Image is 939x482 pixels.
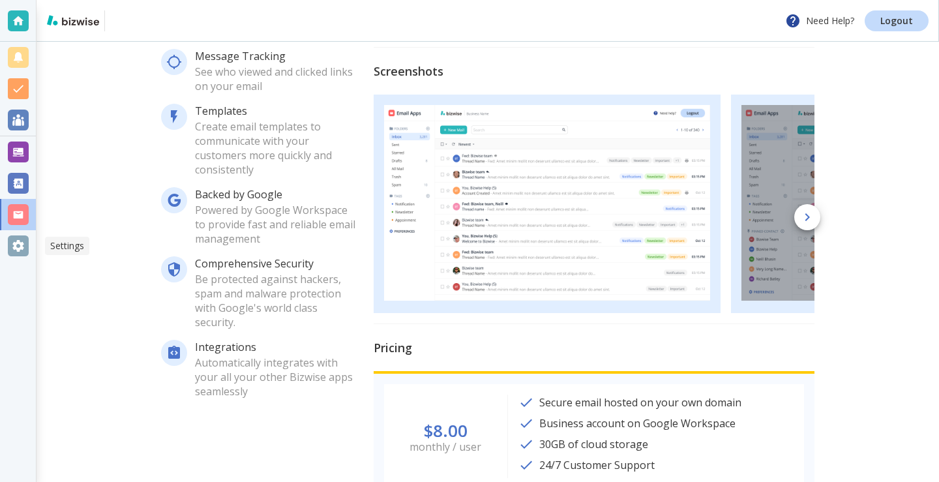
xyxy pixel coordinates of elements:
[518,415,794,431] p: Business account on Google Workspace
[518,395,794,410] p: Secure email hosted on your own domain
[785,13,854,29] p: Need Help?
[518,436,794,452] p: 30GB of cloud storage
[384,105,710,301] img: EmailLandingScreenshot1.png
[47,15,99,25] img: bizwise
[374,63,814,79] h5: Screenshots
[195,203,355,246] p: Powered by Google Workspace to provide fast and reliable email management
[424,420,468,441] h1: $8.00
[195,104,355,118] p: Templates
[518,457,794,473] p: 24/7 Customer Support
[195,256,355,271] p: Comprehensive Security
[195,187,355,202] p: Backed by Google
[195,355,355,399] p: Automatically integrates with your all your other Bizwise apps seamlessly
[410,441,481,453] h6: monthly / user
[374,340,814,355] h5: Pricing
[195,65,355,93] p: See who viewed and clicked links on your email
[195,49,355,63] p: Message Tracking
[50,239,84,252] p: Settings
[195,340,355,354] p: Integrations
[195,272,355,329] p: Be protected against hackers, spam and malware protection with Google's world class security.
[110,10,338,31] img: Dr. Art Luckman, DDS
[195,119,355,177] p: Create email templates to communicate with your customers more quickly and consistently
[865,10,929,31] a: Logout
[880,16,913,25] p: Logout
